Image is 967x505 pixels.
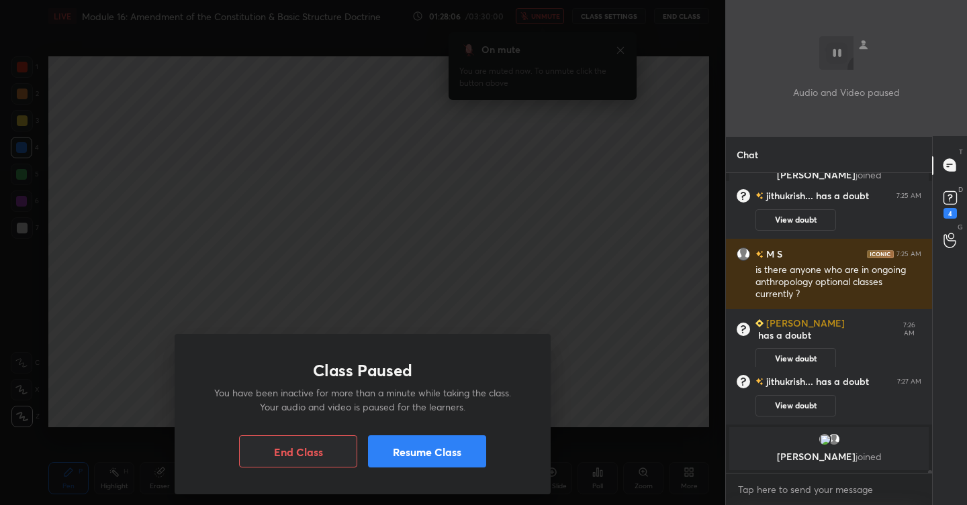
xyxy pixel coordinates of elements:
img: default.png [827,433,841,446]
button: View doubt [755,395,836,416]
img: no-rating-badge.077c3623.svg [755,190,764,202]
img: iconic-dark.1390631f.png [867,249,894,258]
span: has a doubt [813,376,869,388]
div: is there anyone who are in ongoing anthropology optional classes currently ? [755,264,921,301]
p: You have been inactive for more than a minute while taking the class. Your audio and video is pau... [207,386,518,414]
img: no-rating-badge.077c3623.svg [755,251,764,258]
button: View doubt [755,209,836,231]
h1: Class Paused [313,361,412,380]
img: Learner_Badge_beginner_1_8b307cf2a0.svg [755,317,764,329]
div: 7:27 AM [897,378,921,386]
div: 7:25 AM [896,192,921,200]
p: Audio and Video paused [793,85,900,99]
p: Chat [726,137,769,172]
p: G [958,222,963,232]
button: End Class [239,435,357,467]
button: View doubt [755,348,836,370]
span: has a doubt [813,190,869,202]
div: 4 [943,208,957,219]
h6: [PERSON_NAME] [764,317,845,329]
p: D [958,184,963,194]
h6: M S [764,247,782,261]
img: no-rating-badge.077c3623.svg [755,376,764,388]
img: default.png [737,247,750,260]
span: joined [856,168,882,181]
div: grid [726,173,932,473]
button: Resume Class [368,435,486,467]
div: 7:26 AM [897,321,921,337]
span: joined [856,450,882,463]
div: 7:25 AM [896,249,921,258]
p: [PERSON_NAME] [737,451,921,462]
h6: jithukrish... [764,376,813,388]
img: 3 [818,433,831,446]
span: has a doubt [755,329,811,341]
p: T [959,147,963,157]
h6: jithukrish... [764,190,813,202]
p: [PERSON_NAME], [PERSON_NAME] [737,159,921,180]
